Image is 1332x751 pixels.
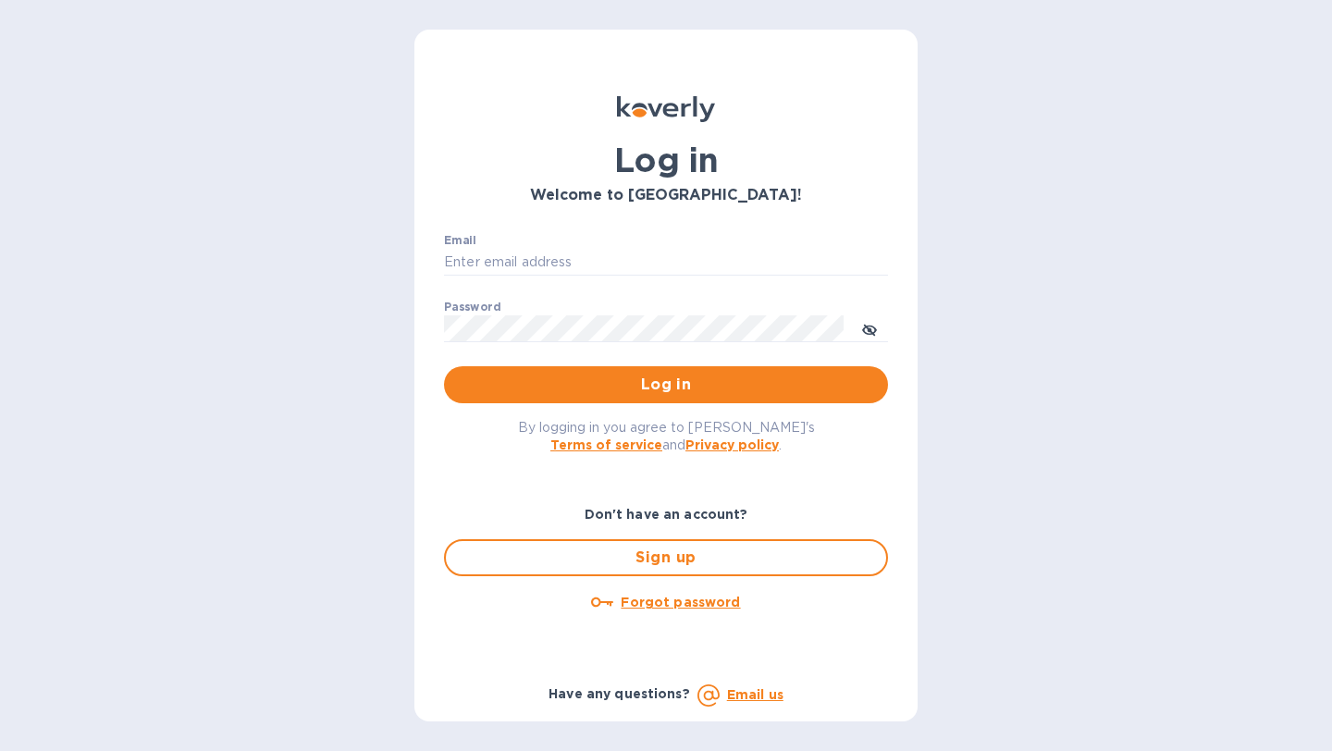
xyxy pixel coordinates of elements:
[444,366,888,403] button: Log in
[549,686,690,701] b: Have any questions?
[727,687,783,702] a: Email us
[617,96,715,122] img: Koverly
[518,420,815,452] span: By logging in you agree to [PERSON_NAME]'s and .
[459,374,873,396] span: Log in
[550,437,662,452] a: Terms of service
[685,437,779,452] a: Privacy policy
[444,187,888,204] h3: Welcome to [GEOGRAPHIC_DATA]!
[444,235,476,246] label: Email
[585,507,748,522] b: Don't have an account?
[444,302,500,313] label: Password
[621,595,740,609] u: Forgot password
[444,141,888,179] h1: Log in
[444,249,888,277] input: Enter email address
[461,547,871,569] span: Sign up
[851,310,888,347] button: toggle password visibility
[444,539,888,576] button: Sign up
